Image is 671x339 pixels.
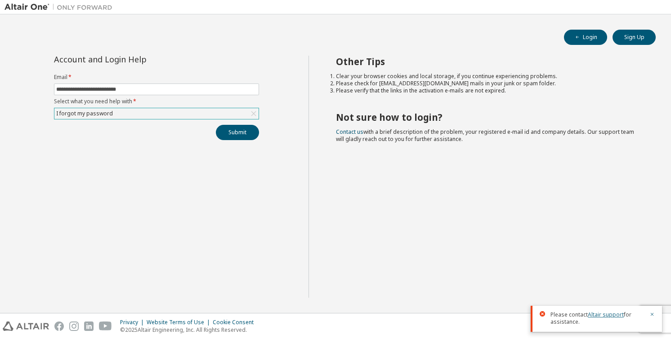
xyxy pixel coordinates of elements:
button: Sign Up [613,30,656,45]
img: youtube.svg [99,321,112,331]
div: Cookie Consent [213,319,259,326]
a: Altair support [588,311,624,318]
button: Login [564,30,607,45]
img: linkedin.svg [84,321,94,331]
span: Please contact for assistance. [550,311,644,326]
a: Contact us [336,128,363,136]
img: Altair One [4,3,117,12]
img: altair_logo.svg [3,321,49,331]
div: Website Terms of Use [147,319,213,326]
div: I forgot my password [54,108,259,119]
li: Please verify that the links in the activation e-mails are not expired. [336,87,640,94]
button: Submit [216,125,259,140]
img: facebook.svg [54,321,64,331]
label: Email [54,74,259,81]
p: © 2025 Altair Engineering, Inc. All Rights Reserved. [120,326,259,334]
div: Privacy [120,319,147,326]
div: Account and Login Help [54,56,218,63]
li: Please check for [EMAIL_ADDRESS][DOMAIN_NAME] mails in your junk or spam folder. [336,80,640,87]
label: Select what you need help with [54,98,259,105]
img: instagram.svg [69,321,79,331]
h2: Not sure how to login? [336,111,640,123]
h2: Other Tips [336,56,640,67]
li: Clear your browser cookies and local storage, if you continue experiencing problems. [336,73,640,80]
div: I forgot my password [55,109,114,119]
span: with a brief description of the problem, your registered e-mail id and company details. Our suppo... [336,128,634,143]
